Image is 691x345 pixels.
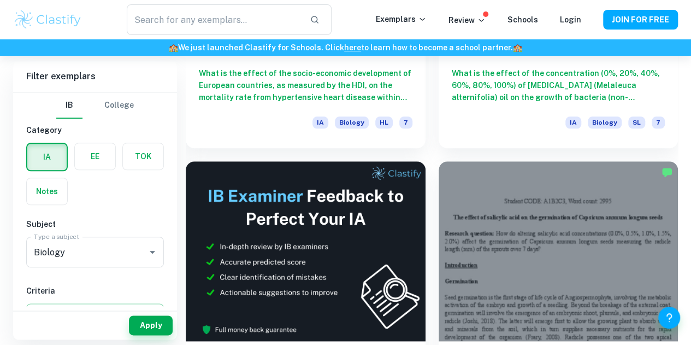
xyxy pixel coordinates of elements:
span: 7 [399,116,412,128]
span: Biology [335,116,369,128]
button: Select [26,303,164,323]
p: Review [448,14,486,26]
button: IB [56,92,82,119]
span: SL [628,116,645,128]
h6: Subject [26,218,164,230]
a: Login [560,15,581,24]
span: Biology [588,116,622,128]
span: HL [375,116,393,128]
button: Notes [27,178,67,204]
button: Apply [129,315,173,335]
label: Type a subject [34,232,79,241]
img: Thumbnail [186,161,426,341]
button: Help and Feedback [658,307,680,329]
span: 🏫 [169,43,178,52]
p: Exemplars [376,13,427,25]
span: IA [312,116,328,128]
button: JOIN FOR FREE [603,10,678,30]
h6: Filter exemplars [13,61,177,92]
span: 7 [652,116,665,128]
h6: What is the effect of the concentration (0%, 20%, 40%, 60%, 80%, 100%) of [MEDICAL_DATA] (Melaleu... [452,67,665,103]
span: 🏫 [513,43,522,52]
input: Search for any exemplars... [127,4,302,35]
button: College [104,92,134,119]
div: Filter type choice [56,92,134,119]
span: IA [565,116,581,128]
h6: We just launched Clastify for Schools. Click to learn how to become a school partner. [2,42,689,54]
a: Schools [507,15,538,24]
a: here [344,43,361,52]
h6: Category [26,124,164,136]
button: Open [145,244,160,260]
button: IA [27,144,67,170]
h6: Criteria [26,285,164,297]
button: EE [75,143,115,169]
img: Clastify logo [13,9,82,31]
button: TOK [123,143,163,169]
h6: What is the effect of the socio-economic development of European countries, as measured by the HD... [199,67,412,103]
img: Marked [662,167,672,178]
